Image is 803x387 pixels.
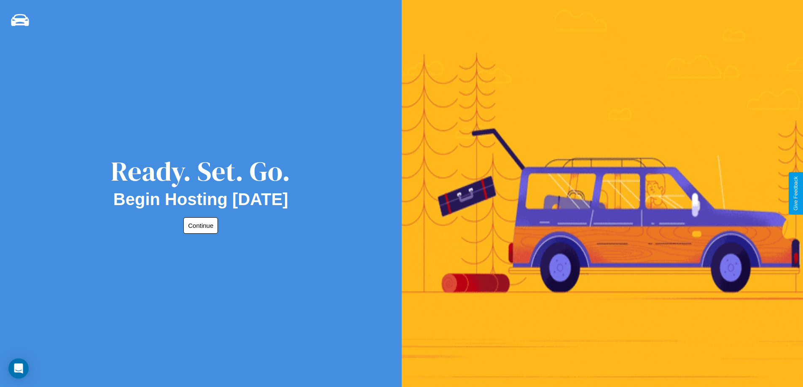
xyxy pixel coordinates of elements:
[793,176,799,211] div: Give Feedback
[113,190,288,209] h2: Begin Hosting [DATE]
[111,152,290,190] div: Ready. Set. Go.
[8,358,29,379] div: Open Intercom Messenger
[183,217,218,234] button: Continue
